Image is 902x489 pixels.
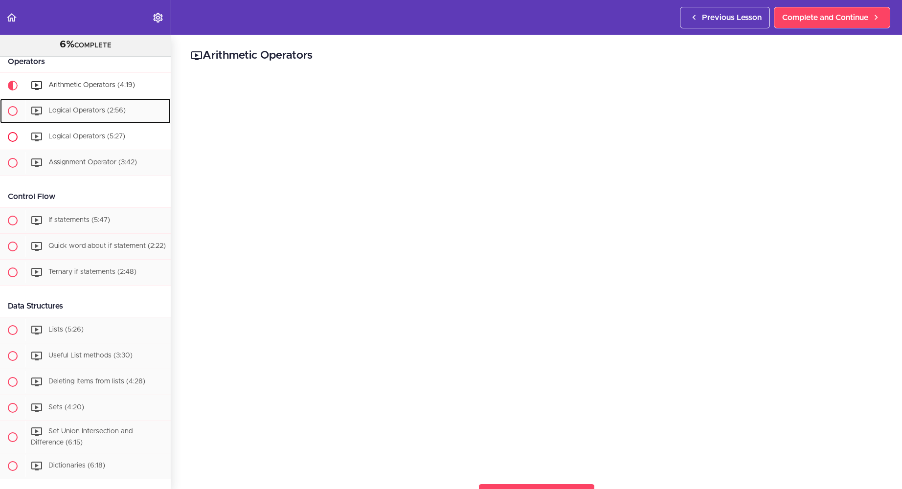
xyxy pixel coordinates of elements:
svg: Settings Menu [152,12,164,23]
span: Set Union Intersection and Difference (6:15) [31,428,133,446]
span: Arithmetic Operators (4:19) [48,82,135,89]
span: Lists (5:26) [48,326,84,333]
span: Dictionaries (6:18) [48,463,105,469]
a: Previous Lesson [680,7,770,28]
span: Sets (4:20) [48,404,84,411]
span: Logical Operators (5:27) [48,133,125,140]
span: 6% [60,40,74,49]
svg: Back to course curriculum [6,12,18,23]
span: Ternary if statements (2:48) [48,268,136,275]
span: Previous Lesson [702,12,762,23]
iframe: Video Player [191,79,882,467]
span: Logical Operators (2:56) [48,107,126,114]
div: COMPLETE [12,39,158,51]
a: Complete and Continue [774,7,890,28]
span: Assignment Operator (3:42) [48,159,137,166]
span: Deleting Items from lists (4:28) [48,378,145,385]
h2: Arithmetic Operators [191,47,882,64]
span: If statements (5:47) [48,217,110,223]
span: Useful List methods (3:30) [48,352,133,359]
span: Quick word about if statement (2:22) [48,243,166,249]
span: Complete and Continue [782,12,868,23]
